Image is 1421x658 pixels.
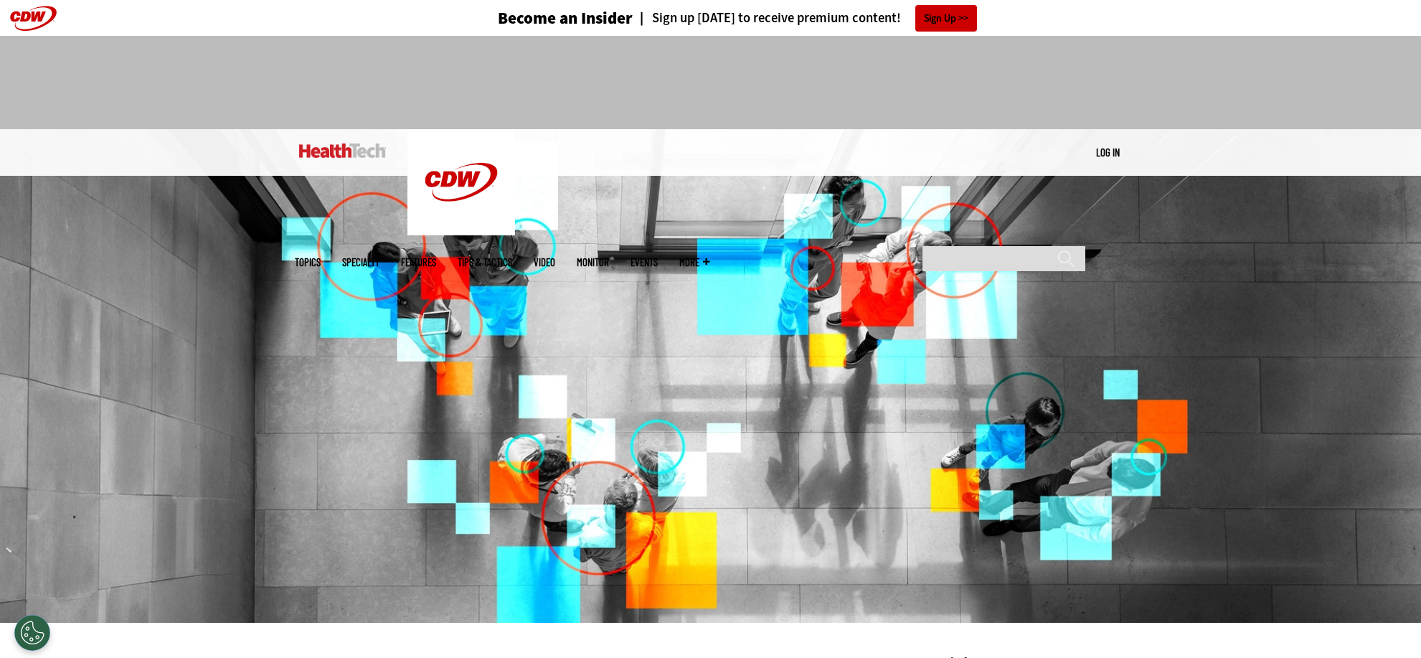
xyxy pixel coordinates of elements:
a: Log in [1096,146,1120,159]
a: Sign up [DATE] to receive premium content! [633,11,901,25]
span: Topics [295,257,321,268]
button: Open Preferences [14,615,50,651]
a: CDW [407,224,515,239]
a: Become an Insider [444,10,633,27]
img: Home [299,144,386,158]
span: More [679,257,709,268]
img: Home [407,129,515,235]
a: Features [401,257,436,268]
a: MonITor [577,257,609,268]
a: Events [631,257,658,268]
a: Video [534,257,555,268]
a: Tips & Tactics [458,257,512,268]
div: Cookies Settings [14,615,50,651]
span: Specialty [342,257,379,268]
a: Sign Up [915,5,977,32]
h3: Become an Insider [498,10,633,27]
div: User menu [1096,145,1120,160]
